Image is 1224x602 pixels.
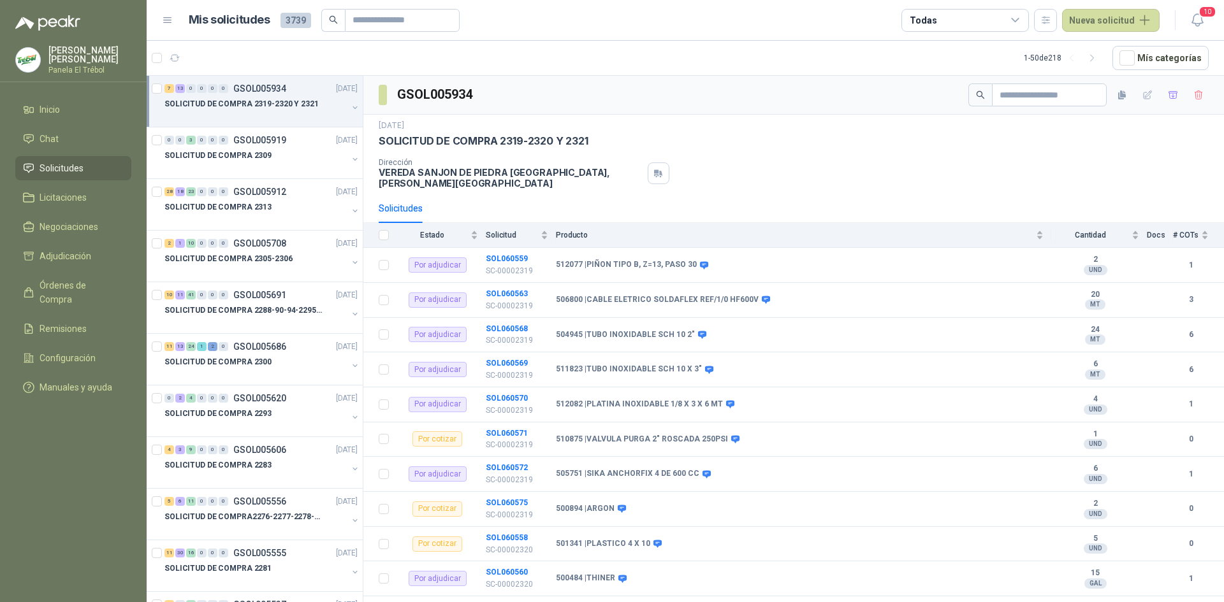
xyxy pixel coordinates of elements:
[556,260,697,270] b: 512077 | PIÑON TIPO B, Z=13, PASO 30
[208,136,217,145] div: 0
[486,324,528,333] b: SOL060568
[336,238,358,250] p: [DATE]
[15,215,131,239] a: Negociaciones
[1173,573,1209,585] b: 1
[219,497,228,506] div: 0
[379,134,588,148] p: SOLICITUD DE COMPRA 2319-2320 Y 2321
[197,394,207,403] div: 0
[1147,223,1173,248] th: Docs
[186,136,196,145] div: 3
[15,346,131,370] a: Configuración
[40,220,98,234] span: Negociaciones
[1085,334,1105,345] div: MT
[1198,6,1216,18] span: 10
[486,578,548,591] p: SC-00002320
[556,295,759,305] b: 506800 | CABLE ELETRICO SOLDAFLEX REF/1/0 HF600V
[1084,405,1107,415] div: UND
[1173,503,1209,515] b: 0
[1062,9,1160,32] button: Nueva solicitud
[164,136,174,145] div: 0
[233,342,286,351] p: GSOL005686
[409,362,467,377] div: Por adjudicar
[15,375,131,399] a: Manuales y ayuda
[208,187,217,196] div: 0
[40,351,96,365] span: Configuración
[486,334,548,347] p: SC-00002319
[233,239,286,248] p: GSOL005708
[208,290,217,299] div: 0
[219,342,228,351] div: 0
[40,132,59,146] span: Chat
[15,15,80,31] img: Logo peakr
[164,150,272,162] p: SOLICITUD DE COMPRA 2309
[336,392,358,405] p: [DATE]
[336,289,358,301] p: [DATE]
[40,380,112,394] span: Manuales y ayuda
[164,408,272,420] p: SOLICITUD DE COMPRA 2293
[164,239,174,248] div: 2
[197,187,207,196] div: 0
[1051,499,1139,509] b: 2
[556,330,695,340] b: 504945 | TUBO INOXIDABLE SCH 10 2"
[233,497,286,506] p: GSOL005556
[1173,364,1209,376] b: 6
[397,223,486,248] th: Estado
[486,463,528,472] b: SOL060572
[175,84,185,93] div: 13
[486,359,528,368] b: SOL060569
[1186,9,1209,32] button: 10
[486,474,548,486] p: SC-00002319
[189,11,270,29] h1: Mis solicitudes
[219,548,228,557] div: 0
[175,239,185,248] div: 1
[208,394,217,403] div: 0
[186,394,196,403] div: 4
[164,442,360,483] a: 4 3 9 0 0 0 GSOL005606[DATE] SOLICITUD DE COMPRA 2283
[15,97,131,122] a: Inicio
[208,445,217,454] div: 0
[175,548,185,557] div: 30
[1084,543,1107,554] div: UND
[486,439,548,451] p: SC-00002319
[556,469,699,479] b: 505751 | SIKA ANCHORFIX 4 DE 600 CC
[208,239,217,248] div: 0
[186,445,196,454] div: 9
[1173,398,1209,410] b: 1
[15,156,131,180] a: Solicitudes
[1173,294,1209,306] b: 3
[197,290,207,299] div: 0
[186,84,196,93] div: 0
[219,187,228,196] div: 0
[412,501,462,517] div: Por cotizar
[164,84,174,93] div: 7
[233,394,286,403] p: GSOL005620
[1084,439,1107,449] div: UND
[197,548,207,557] div: 0
[486,289,528,298] a: SOL060563
[1173,468,1209,480] b: 1
[164,305,323,317] p: SOLICITUD DE COMPRA 2288-90-94-2295-96-2301-02-04
[409,466,467,482] div: Por adjudicar
[175,187,185,196] div: 18
[208,548,217,557] div: 0
[233,187,286,196] p: GSOL005912
[556,573,615,584] b: 500484 | THINER
[175,136,185,145] div: 0
[329,15,338,24] span: search
[379,201,423,215] div: Solicitudes
[219,445,228,454] div: 0
[910,13,936,27] div: Todas
[1051,359,1139,369] b: 6
[208,497,217,506] div: 0
[208,342,217,351] div: 2
[164,253,293,265] p: SOLICITUD DE COMPRA 2305-2306
[40,322,87,336] span: Remisiones
[556,434,728,445] b: 510875 | VALVULA PURGA 2" ROSCADA 250PSI
[40,249,91,263] span: Adjudicación
[197,136,207,145] div: 0
[409,327,467,342] div: Por adjudicar
[1051,223,1147,248] th: Cantidad
[40,278,119,306] span: Órdenes de Compra
[164,548,174,557] div: 11
[1084,474,1107,484] div: UND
